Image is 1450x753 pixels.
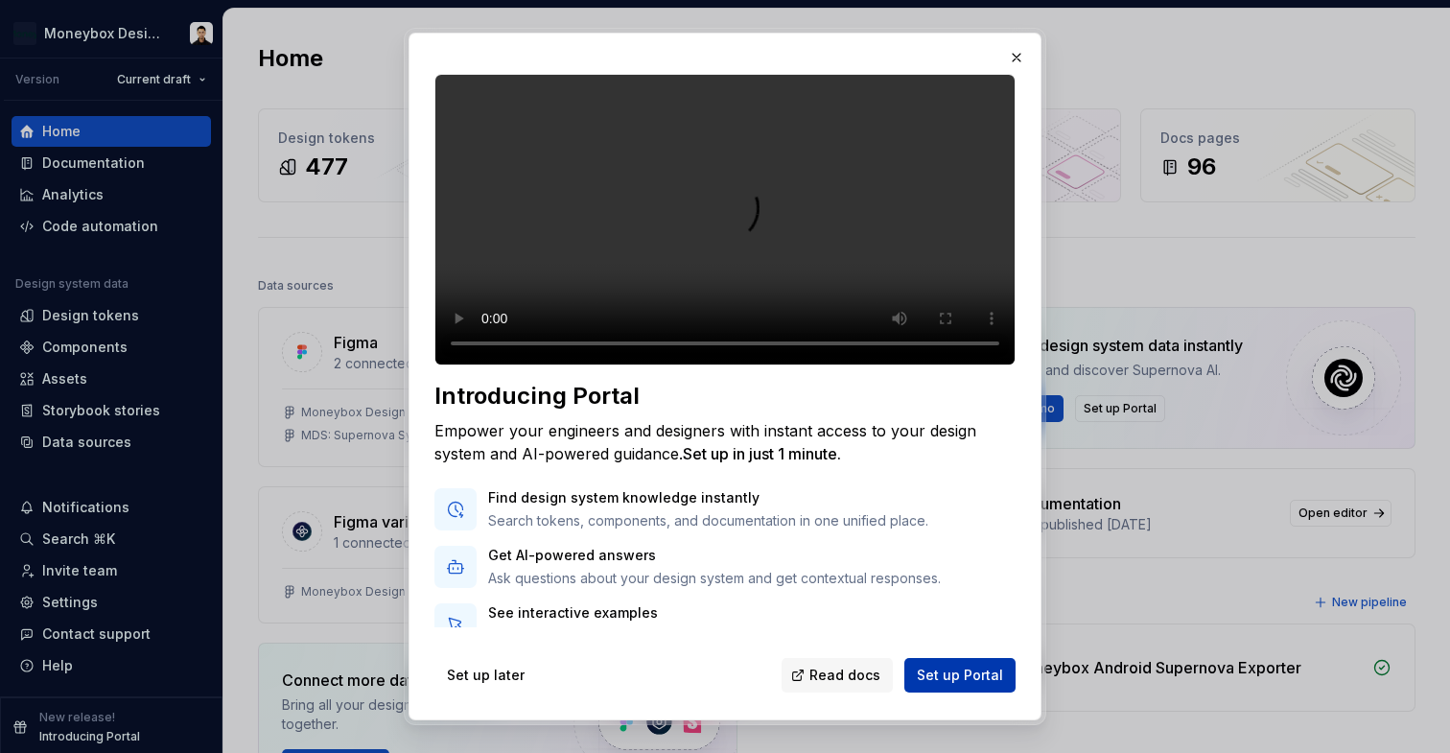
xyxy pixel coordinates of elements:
p: Explore Storybook and Figma components with configurable properties. [488,626,946,646]
span: Set up later [447,666,525,685]
p: Search tokens, components, and documentation in one unified place. [488,511,928,530]
span: Set up Portal [917,666,1003,685]
div: Introducing Portal [434,381,1016,412]
div: Empower your engineers and designers with instant access to your design system and AI-powered gui... [434,419,1016,465]
a: Read docs [782,658,893,693]
button: Set up Portal [904,658,1016,693]
span: Read docs [809,666,880,685]
p: See interactive examples [488,603,946,623]
button: Set up later [434,658,537,693]
span: Set up in just 1 minute. [683,444,841,463]
p: Find design system knowledge instantly [488,488,928,507]
p: Ask questions about your design system and get contextual responses. [488,569,941,588]
p: Get AI-powered answers [488,546,941,565]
